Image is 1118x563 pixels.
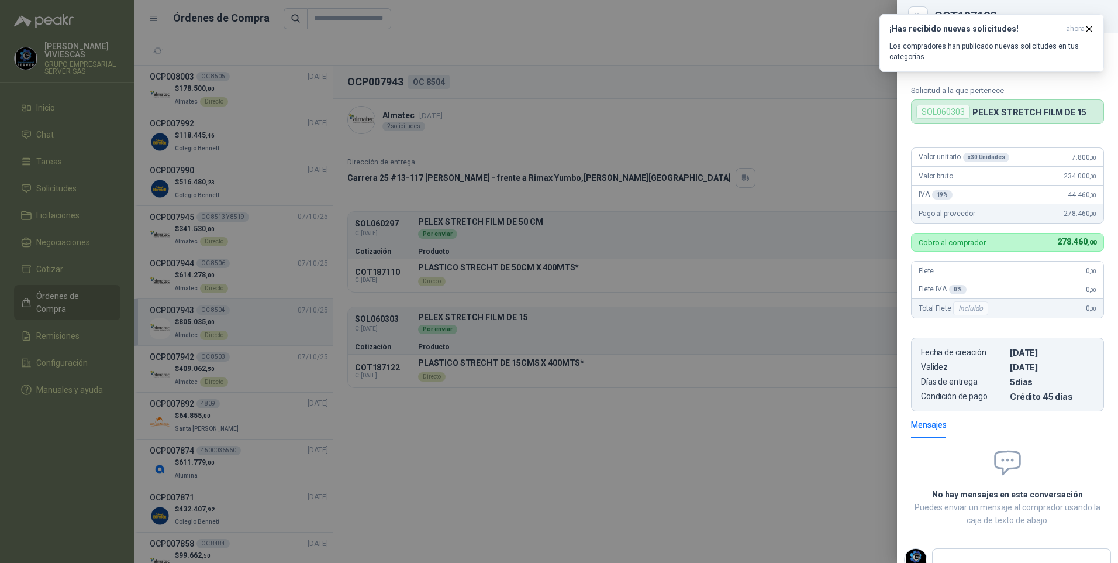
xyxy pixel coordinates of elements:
[919,210,975,218] span: Pago al proveedor
[921,392,1005,401] p: Condición de pago
[1086,286,1096,294] span: 0
[911,488,1104,501] h2: No hay mensajes en esta conversación
[919,190,953,200] span: IVA
[1089,268,1096,274] span: ,00
[1010,362,1094,372] p: [DATE]
[1068,191,1096,199] span: 44.460
[879,14,1104,72] button: ¡Has recibido nuevas solicitudes!ahora Los compradores han publicado nuevas solicitudes en tus ca...
[919,172,953,180] span: Valor bruto
[1057,237,1096,246] span: 278.460
[911,9,925,23] button: Close
[1089,173,1096,180] span: ,00
[1089,211,1096,217] span: ,00
[916,105,970,119] div: SOL060303
[1010,377,1094,387] p: 5 dias
[934,11,1104,22] div: COT187122
[1089,192,1096,198] span: ,00
[932,190,953,200] div: 19 %
[1089,155,1096,161] span: ,00
[921,377,1005,387] p: Días de entrega
[919,301,991,315] span: Total Flete
[919,239,986,246] p: Cobro al comprador
[1010,392,1094,401] p: Crédito 45 días
[1010,348,1094,358] p: [DATE]
[1086,304,1096,313] span: 0
[1064,172,1096,180] span: 234.000
[919,285,967,294] span: Flete IVA
[1066,24,1085,34] span: ahora
[1087,239,1096,246] span: ,00
[1086,267,1096,275] span: 0
[1064,210,1096,218] span: 278.460
[889,41,1094,62] p: Los compradores han publicado nuevas solicitudes en tus categorías.
[972,107,1086,117] p: PELEX STRETCH FILM DE 15
[919,153,1009,162] span: Valor unitario
[911,86,1104,95] p: Solicitud a la que pertenece
[963,153,1009,162] div: x 30 Unidades
[1089,305,1096,312] span: ,00
[953,301,988,315] div: Incluido
[911,501,1104,527] p: Puedes enviar un mensaje al comprador usando la caja de texto de abajo.
[949,285,967,294] div: 0 %
[1089,287,1096,293] span: ,00
[921,348,1005,358] p: Fecha de creación
[911,418,947,431] div: Mensajes
[921,362,1005,372] p: Validez
[1072,153,1096,162] span: 7.800
[889,24,1061,34] h3: ¡Has recibido nuevas solicitudes!
[919,267,934,275] span: Flete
